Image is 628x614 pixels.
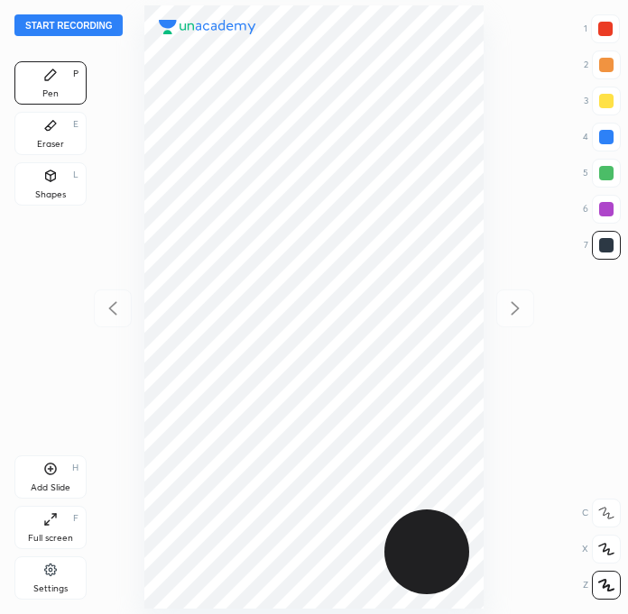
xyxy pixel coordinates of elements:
div: 6 [583,195,621,224]
div: E [73,120,78,129]
div: Full screen [28,534,73,543]
button: Start recording [14,14,123,36]
div: H [72,463,78,472]
div: Z [583,571,621,600]
div: 4 [583,123,621,151]
div: 1 [584,14,620,43]
div: Shapes [35,190,66,199]
div: P [73,69,78,78]
div: 7 [584,231,621,260]
div: L [73,170,78,179]
div: F [73,514,78,523]
div: Eraser [37,140,64,149]
div: Add Slide [31,483,70,492]
div: 5 [583,159,621,188]
div: C [582,499,621,527]
div: Settings [33,584,68,593]
div: Pen [42,89,59,98]
div: 3 [584,87,621,115]
div: 2 [584,50,621,79]
div: X [582,535,621,564]
img: logo.38c385cc.svg [159,20,256,34]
